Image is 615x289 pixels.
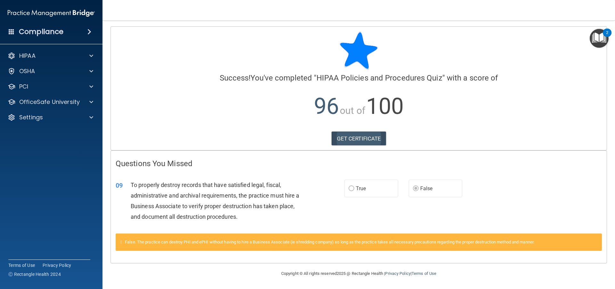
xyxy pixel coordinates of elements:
p: OfficeSafe University [19,98,80,106]
p: PCI [19,83,28,90]
a: Privacy Policy [385,271,410,276]
div: Copyright © All rights reserved 2025 @ Rectangle Health | | [242,263,476,284]
p: HIPAA [19,52,36,60]
span: True [356,185,366,191]
h4: You've completed " " with a score of [116,74,602,82]
a: Settings [8,114,93,121]
img: blue-star-rounded.9d042014.png [340,31,378,70]
span: To properly destroy records that have satisfied legal, fiscal, administrative and archival requir... [131,182,299,220]
div: 2 [606,33,608,41]
a: Terms of Use [412,271,436,276]
button: Open Resource Center, 2 new notifications [590,29,609,48]
span: HIPAA Policies and Procedures Quiz [316,73,442,82]
input: False [413,186,419,191]
iframe: Drift Widget Chat Controller [583,245,607,269]
a: Terms of Use [8,262,35,268]
a: HIPAA [8,52,93,60]
a: Privacy Policy [43,262,71,268]
a: GET CERTIFICATE [332,132,386,146]
p: OSHA [19,67,35,75]
span: 100 [366,93,404,119]
a: OSHA [8,67,93,75]
span: 09 [116,182,123,189]
h4: Compliance [19,27,63,36]
span: Ⓒ Rectangle Health 2024 [8,271,61,277]
input: True [348,186,354,191]
span: 96 [314,93,339,119]
p: Settings [19,114,43,121]
span: False [420,185,433,191]
a: PCI [8,83,93,90]
h4: Questions You Missed [116,159,602,168]
span: Success! [220,73,251,82]
span: False. The practice can destroy PHI and ePHI without having to hire a Business Associate (ie shre... [125,240,534,244]
img: PMB logo [8,7,95,20]
span: out of [340,105,365,116]
a: OfficeSafe University [8,98,93,106]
